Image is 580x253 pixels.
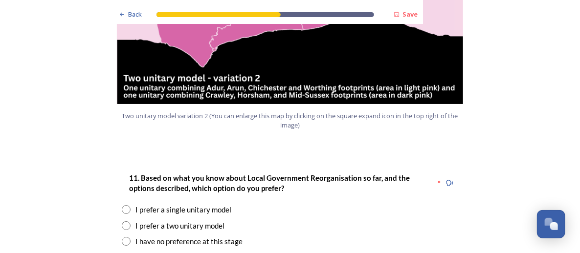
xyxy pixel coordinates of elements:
[537,210,565,238] button: Open Chat
[135,204,231,215] div: I prefer a single unitary model
[121,111,459,130] span: Two unitary model variation 2 (You can enlarge this map by clicking on the square expand icon in ...
[129,173,411,192] strong: 11. Based on what you know about Local Government Reorganisation so far, and the options describe...
[135,220,224,232] div: I prefer a two unitary model
[128,10,142,19] span: Back
[403,10,418,19] strong: Save
[135,236,243,247] div: I have no preference at this stage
